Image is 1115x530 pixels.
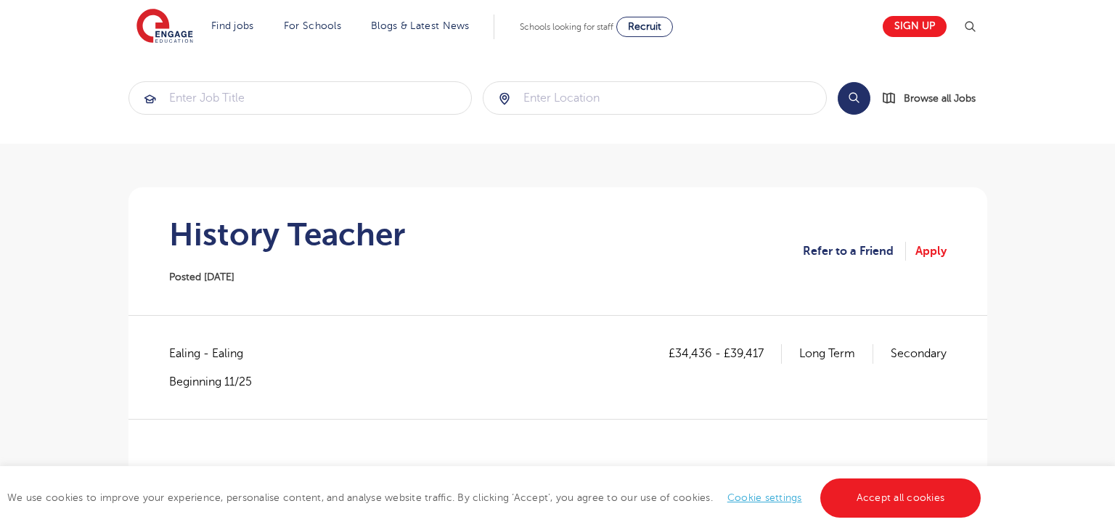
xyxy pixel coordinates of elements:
span: Browse all Jobs [904,90,976,107]
img: Engage Education [136,9,193,45]
p: Beginning 11/25 [169,374,258,390]
div: Submit [128,81,473,115]
a: Blogs & Latest News [371,20,470,31]
p: Long Term [799,344,873,363]
span: Ealing - Ealing [169,344,258,363]
a: Apply [915,242,947,261]
a: Accept all cookies [820,478,981,518]
p: £34,436 - £39,417 [669,344,782,363]
a: For Schools [284,20,341,31]
span: Recruit [628,21,661,32]
a: Recruit [616,17,673,37]
span: Schools looking for staff [520,22,613,32]
a: Browse all Jobs [882,90,987,107]
span: We use cookies to improve your experience, personalise content, and analyse website traffic. By c... [7,492,984,503]
a: Refer to a Friend [803,242,906,261]
p: Secondary [891,344,947,363]
h1: History Teacher [169,216,405,253]
div: Submit [483,81,827,115]
button: Search [838,82,870,115]
input: Submit [129,82,472,114]
a: Cookie settings [727,492,802,503]
a: Sign up [883,16,947,37]
a: Find jobs [211,20,254,31]
span: Posted [DATE] [169,272,234,282]
input: Submit [483,82,826,114]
